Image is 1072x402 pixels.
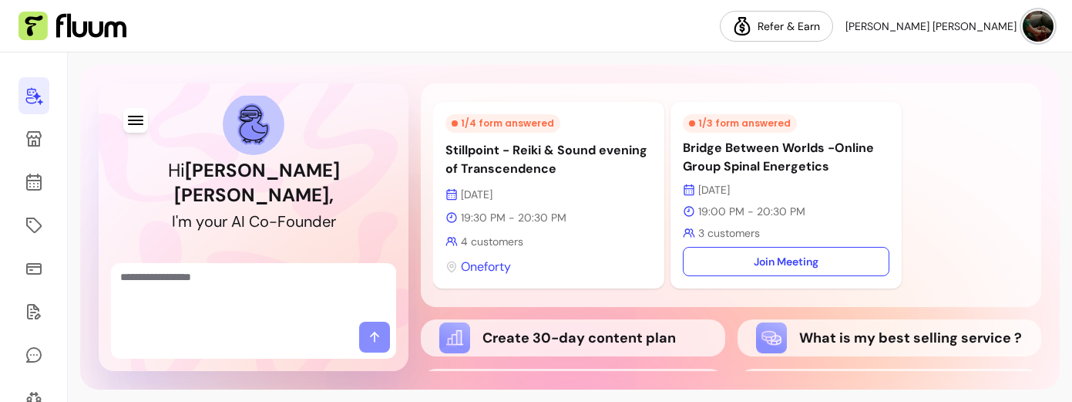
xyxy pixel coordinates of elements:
[18,77,49,114] a: Home
[172,211,336,232] h2: I'm your AI Co-Founder
[18,120,49,157] a: Storefront
[237,103,270,144] img: AI Co-Founder avatar
[845,19,1017,34] span: [PERSON_NAME] [PERSON_NAME]
[461,258,511,276] span: Oneforty
[18,336,49,373] a: My Messages
[18,207,49,244] a: Offerings
[18,293,49,330] a: Forms
[178,211,192,232] div: m
[304,211,312,232] div: n
[445,187,652,202] p: [DATE]
[720,11,833,42] a: Refer & Earn
[683,139,889,176] p: Bridge Between Worlds -Online Group Spinal Energetics
[260,211,269,232] div: o
[18,164,49,201] a: Calendar
[683,225,889,241] p: 3 customers
[174,158,340,207] b: [PERSON_NAME] [PERSON_NAME] ,
[331,211,336,232] div: r
[286,211,295,232] div: o
[196,211,204,232] div: y
[445,210,652,225] p: 19:30 PM - 20:30 PM
[18,250,49,287] a: Sales
[445,234,652,249] p: 4 customers
[222,211,227,232] div: r
[322,211,331,232] div: e
[683,247,889,276] a: Join Meeting
[845,11,1054,42] button: avatar[PERSON_NAME] [PERSON_NAME]
[166,158,341,208] h1: Hi
[213,211,222,232] div: u
[269,211,277,232] div: -
[683,114,797,133] div: 1 / 3 form answered
[241,211,245,232] div: I
[176,211,178,232] div: '
[1023,11,1054,42] img: avatar
[249,211,260,232] div: C
[18,12,126,41] img: Fluum Logo
[295,211,304,232] div: u
[683,204,889,219] p: 19:00 PM - 20:30 PM
[312,211,322,232] div: d
[445,141,652,178] p: Stillpoint - Reiki & Sound evening of Transcendence
[231,211,241,232] div: A
[445,114,560,133] div: 1 / 4 form answered
[172,211,176,232] div: I
[683,182,889,198] p: [DATE]
[120,269,387,316] textarea: Ask me anything...
[756,323,787,353] img: What is my best selling service ?
[439,323,470,353] img: Create 30-day content plan
[204,211,213,232] div: o
[277,211,286,232] div: F
[439,323,706,353] div: Create 30-day content plan
[756,323,1023,353] div: What is my best selling service ?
